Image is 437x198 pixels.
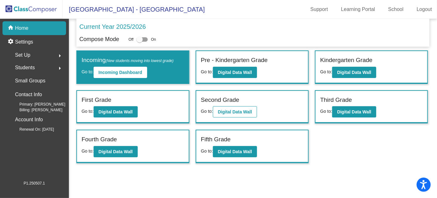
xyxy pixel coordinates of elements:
span: [GEOGRAPHIC_DATA] - [GEOGRAPHIC_DATA] [63,4,205,14]
b: Digital Data Wall [218,149,252,154]
button: Incoming Dashboard [94,67,147,78]
span: Go to: [82,148,94,154]
a: School [383,4,409,14]
label: Pre - Kindergarten Grade [201,56,268,65]
span: Billing: [PERSON_NAME] [9,107,62,113]
a: Support [306,4,333,14]
button: Digital Data Wall [213,146,257,157]
button: Digital Data Wall [332,67,376,78]
mat-icon: arrow_right [56,52,64,60]
mat-icon: home [8,24,15,32]
p: Contact Info [15,90,42,99]
p: Current Year 2025/2026 [80,22,146,31]
span: Go to: [201,109,213,114]
b: Digital Data Wall [99,109,133,114]
button: Digital Data Wall [213,106,257,117]
b: Digital Data Wall [218,109,252,114]
label: Second Grade [201,96,239,105]
span: Go to: [320,109,332,114]
label: Fifth Grade [201,135,231,144]
label: Third Grade [320,96,352,105]
label: First Grade [82,96,111,105]
label: Fourth Grade [82,135,117,144]
span: Go to: [320,69,332,74]
mat-icon: settings [8,38,15,46]
a: Learning Portal [336,4,380,14]
span: Off [129,37,134,42]
span: Go to: [201,69,213,74]
span: Go to: [82,109,94,114]
button: Digital Data Wall [332,106,376,117]
label: Kindergarten Grade [320,56,373,65]
b: Digital Data Wall [218,70,252,75]
span: On [151,37,156,42]
span: (New students moving into lowest grade) [106,59,174,63]
mat-icon: arrow_right [56,65,64,72]
b: Digital Data Wall [337,109,371,114]
label: Incoming [82,56,174,65]
p: Settings [15,38,33,46]
button: Digital Data Wall [94,106,138,117]
span: Go to: [201,148,213,154]
p: Account Info [15,115,43,124]
b: Incoming Dashboard [99,70,142,75]
button: Digital Data Wall [213,67,257,78]
p: Compose Mode [80,35,119,44]
span: Renewal On: [DATE] [9,127,54,132]
a: Logout [412,4,437,14]
button: Digital Data Wall [94,146,138,157]
span: Go to: [82,69,94,74]
span: Primary: [PERSON_NAME] [9,102,65,107]
span: Students [15,63,35,72]
p: Home [15,24,28,32]
b: Digital Data Wall [337,70,371,75]
b: Digital Data Wall [99,149,133,154]
p: Small Groups [15,76,45,85]
span: Set Up [15,51,30,60]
